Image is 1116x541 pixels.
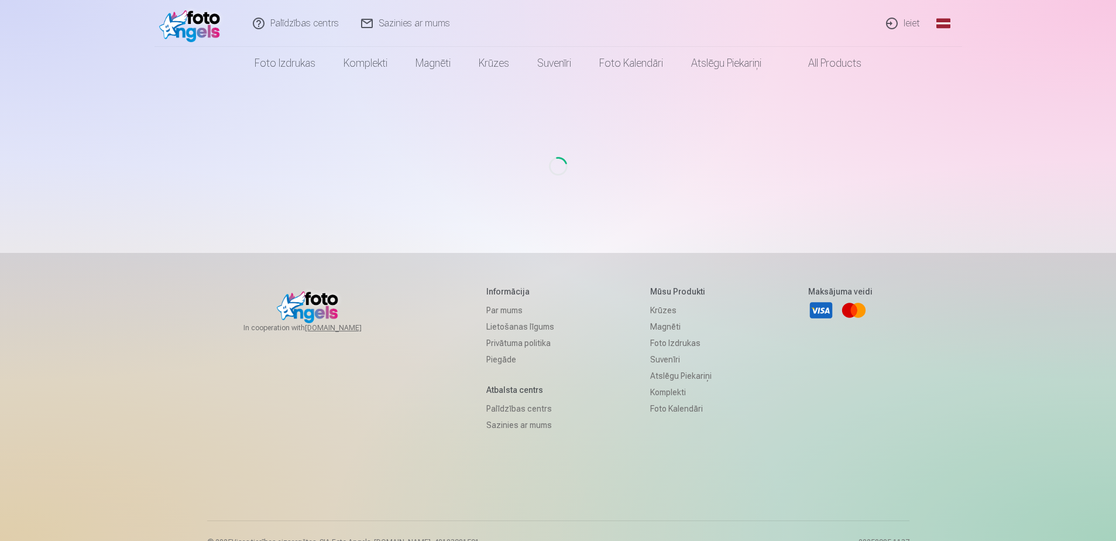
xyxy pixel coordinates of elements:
a: Foto kalendāri [650,400,712,417]
a: Suvenīri [523,47,585,80]
a: Atslēgu piekariņi [677,47,775,80]
a: Komplekti [650,384,712,400]
a: Foto izdrukas [241,47,329,80]
a: Palīdzības centrs [486,400,554,417]
a: Mastercard [841,297,867,323]
a: All products [775,47,875,80]
a: Suvenīri [650,351,712,368]
a: Komplekti [329,47,401,80]
a: Magnēti [401,47,465,80]
a: [DOMAIN_NAME] [305,323,390,333]
a: Atslēgu piekariņi [650,368,712,384]
a: Piegāde [486,351,554,368]
h5: Mūsu produkti [650,286,712,297]
h5: Informācija [486,286,554,297]
span: In cooperation with [243,323,390,333]
a: Par mums [486,302,554,319]
img: /fa1 [159,5,226,42]
a: Privātuma politika [486,335,554,351]
a: Foto kalendāri [585,47,677,80]
a: Krūzes [465,47,523,80]
h5: Maksājuma veidi [808,286,873,297]
a: Magnēti [650,319,712,335]
h5: Atbalsta centrs [486,384,554,396]
a: Lietošanas līgums [486,319,554,335]
a: Visa [808,297,834,323]
a: Foto izdrukas [650,335,712,351]
a: Sazinies ar mums [486,417,554,433]
a: Krūzes [650,302,712,319]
